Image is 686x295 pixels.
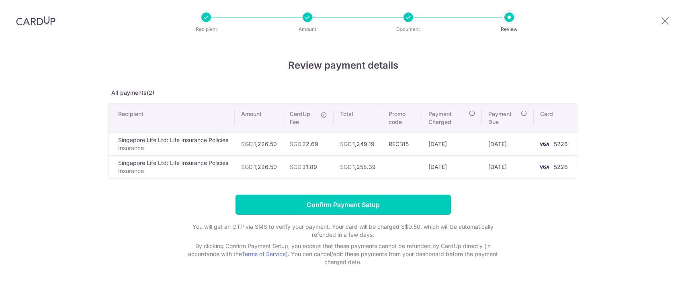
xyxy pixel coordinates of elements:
th: Recipient [109,104,235,132]
td: 1,226.50 [235,132,283,155]
td: [DATE] [482,132,534,155]
span: SGD [290,140,301,147]
td: Singapore Life Ltd: Life Insurance Policies [109,132,235,155]
img: <span class="translation_missing" title="translation missing: en.account_steps.new_confirm_form.b... [536,162,552,172]
th: Amount [235,104,283,132]
span: SGD [241,163,253,170]
td: [DATE] [422,155,482,178]
span: 5226 [554,163,568,170]
td: 31.89 [283,155,334,178]
p: You will get an OTP via SMS to verify your payment. Your card will be charged S$0.50, which will ... [182,223,504,239]
th: Promo code [382,104,422,132]
input: Confirm Payment Setup [235,195,451,215]
p: All payments(2) [108,89,578,97]
span: Payment Due [488,110,519,126]
span: 5226 [554,140,568,147]
td: 1,249.19 [334,132,382,155]
th: Total [334,104,382,132]
h4: Review payment details [108,58,578,73]
td: [DATE] [482,155,534,178]
td: Singapore Life Ltd: Life Insurance Policies [109,155,235,178]
th: Card [534,104,577,132]
td: 1,226.50 [235,155,283,178]
span: Payment Charged [428,110,467,126]
td: REC185 [382,132,422,155]
p: Insurance [118,144,228,152]
iframe: Opens a widget where you can find more information [635,271,678,291]
img: CardUp [16,16,55,26]
span: SGD [290,163,301,170]
p: Amount [278,25,337,33]
span: SGD [340,140,352,147]
span: CardUp Fee [290,110,317,126]
span: SGD [241,140,253,147]
td: 1,258.39 [334,155,382,178]
p: Recipient [176,25,236,33]
td: [DATE] [422,132,482,155]
p: Insurance [118,167,228,175]
td: 22.69 [283,132,334,155]
img: <span class="translation_missing" title="translation missing: en.account_steps.new_confirm_form.b... [536,139,552,149]
p: By clicking Confirm Payment Setup, you accept that these payments cannot be refunded by CardUp di... [182,242,504,266]
p: Document [379,25,438,33]
span: SGD [340,163,352,170]
p: Review [479,25,539,33]
a: Terms of Service [242,250,286,257]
